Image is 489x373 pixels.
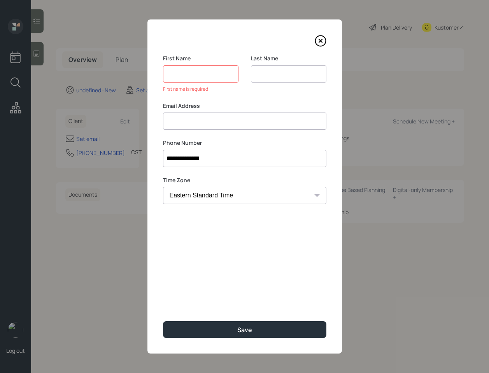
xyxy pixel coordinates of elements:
[163,176,326,184] label: Time Zone
[163,86,238,93] div: First name is required
[163,139,326,147] label: Phone Number
[163,321,326,338] button: Save
[163,55,238,62] label: First Name
[251,55,326,62] label: Last Name
[163,102,326,110] label: Email Address
[237,325,252,334] div: Save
